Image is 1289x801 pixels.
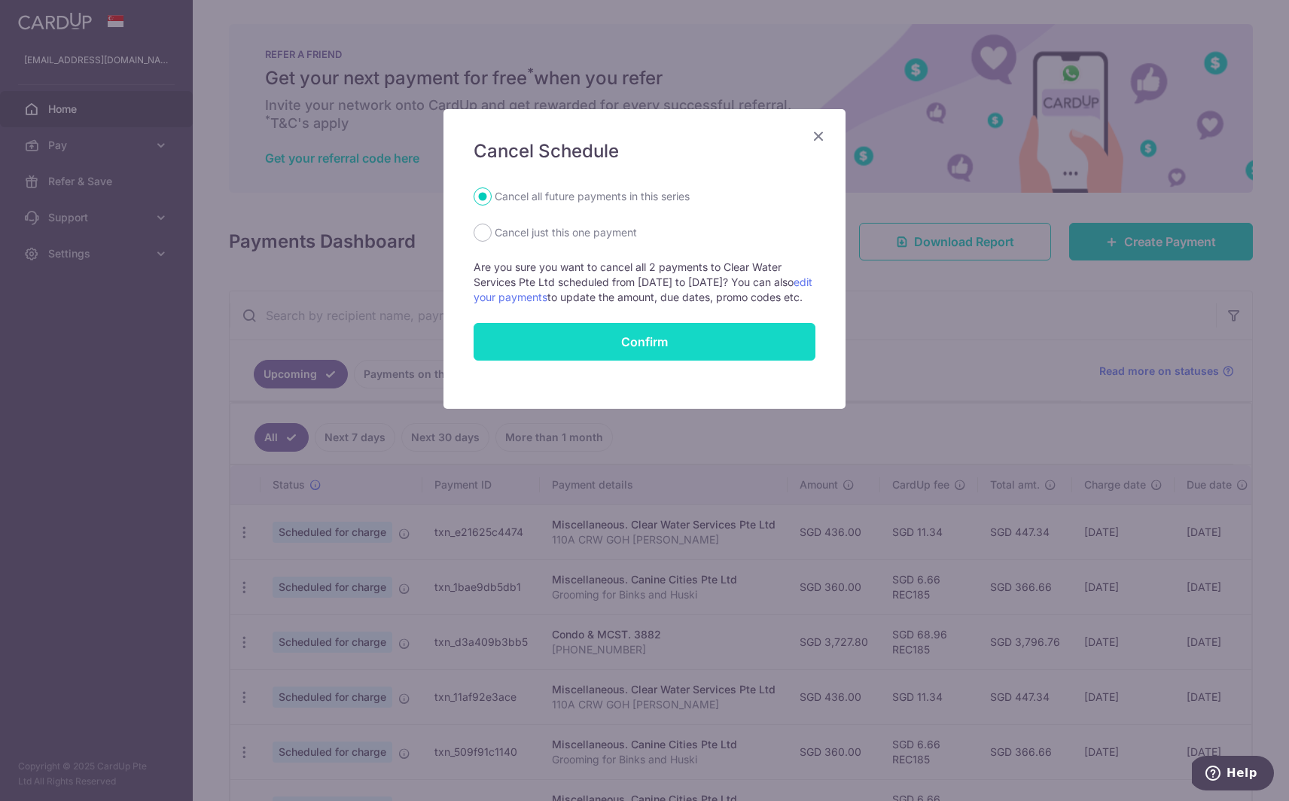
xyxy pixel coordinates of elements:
[495,224,637,242] label: Cancel just this one payment
[474,323,815,361] input: Confirm
[474,260,815,305] p: Are you sure you want to cancel all 2 payments to Clear Water Services Pte Ltd scheduled from [DA...
[474,139,815,163] h5: Cancel Schedule
[809,127,827,145] button: Close
[1192,756,1274,793] iframe: Opens a widget where you can find more information
[495,187,690,206] label: Cancel all future payments in this series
